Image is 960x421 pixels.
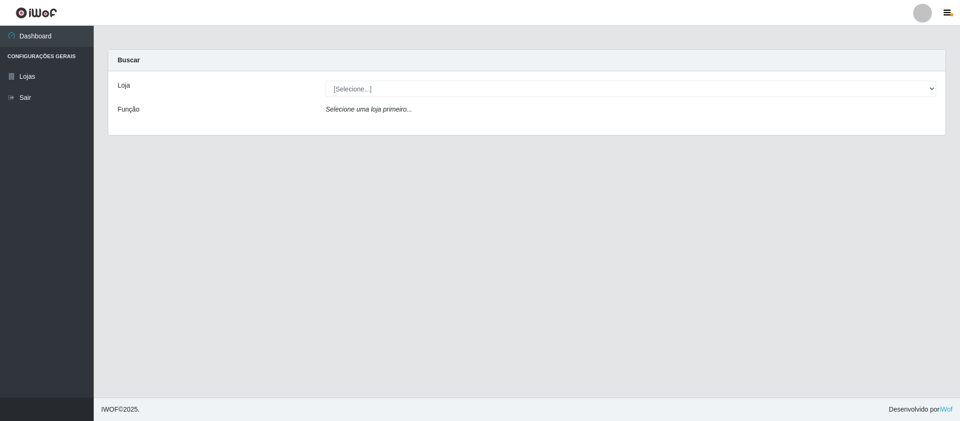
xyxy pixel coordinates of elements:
[118,105,140,114] label: Função
[118,81,130,90] label: Loja
[101,406,119,413] span: IWOF
[939,406,953,413] a: iWof
[889,405,953,414] span: Desenvolvido por
[15,7,57,19] img: CoreUI Logo
[326,105,412,113] i: Selecione uma loja primeiro...
[101,405,140,414] span: © 2025 .
[118,56,140,64] strong: Buscar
